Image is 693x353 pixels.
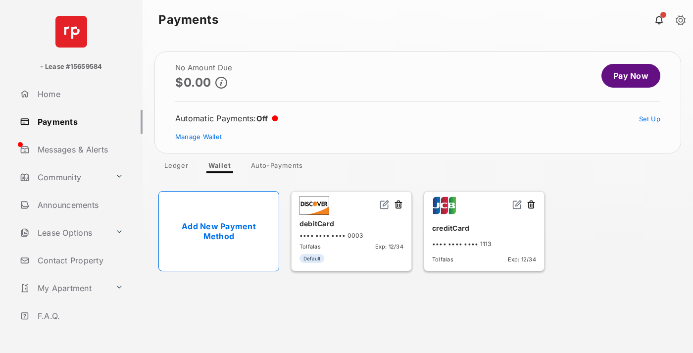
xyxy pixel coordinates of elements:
a: F.A.Q. [16,304,143,328]
a: Set Up [639,115,661,123]
span: Exp: 12/34 [508,256,536,263]
a: Lease Options [16,221,111,245]
a: Community [16,165,111,189]
img: svg+xml;base64,PHN2ZyB2aWV3Qm94PSIwIDAgMjQgMjQiIHdpZHRoPSIxNiIgaGVpZ2h0PSIxNiIgZmlsbD0ibm9uZSIgeG... [512,200,522,209]
strong: Payments [158,14,218,26]
div: Automatic Payments : [175,113,278,123]
a: Wallet [200,161,239,173]
a: Add New Payment Method [158,191,279,271]
a: Contact Property [16,249,143,272]
div: •••• •••• •••• 0003 [299,232,403,239]
h2: No Amount Due [175,64,232,72]
span: Off [256,114,268,123]
div: debitCard [299,215,403,232]
div: •••• •••• •••• 1113 [432,240,536,248]
a: My Apartment [16,276,111,300]
a: Home [16,82,143,106]
img: svg+xml;base64,PHN2ZyB4bWxucz0iaHR0cDovL3d3dy53My5vcmcvMjAwMC9zdmciIHdpZHRoPSI2NCIgaGVpZ2h0PSI2NC... [55,16,87,48]
p: - Lease #15659584 [40,62,102,72]
span: Tolfalas [432,256,453,263]
a: Messages & Alerts [16,138,143,161]
img: svg+xml;base64,PHN2ZyB2aWV3Qm94PSIwIDAgMjQgMjQiIHdpZHRoPSIxNiIgaGVpZ2h0PSIxNiIgZmlsbD0ibm9uZSIgeG... [380,200,390,209]
a: Ledger [156,161,197,173]
a: Payments [16,110,143,134]
a: Auto-Payments [243,161,311,173]
a: Manage Wallet [175,133,222,141]
span: Tolfalas [299,243,321,250]
div: creditCard [432,220,536,236]
span: Exp: 12/34 [375,243,403,250]
a: Announcements [16,193,143,217]
p: $0.00 [175,76,211,89]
